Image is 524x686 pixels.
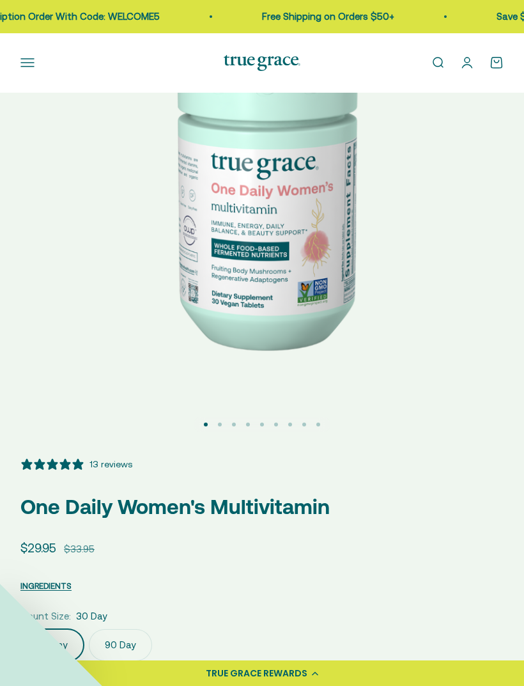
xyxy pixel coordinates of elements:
p: One Daily Women's Multivitamin [20,490,504,523]
a: Free Shipping on Orders $50+ [252,11,385,22]
span: INGREDIENTS [20,581,72,591]
button: 5 stars, 13 ratings [20,457,132,471]
sale-price: $29.95 [20,538,56,557]
div: 13 reviews [89,457,132,471]
compare-at-price: $33.95 [64,542,95,557]
div: TRUE GRACE REWARDS [206,667,307,680]
button: INGREDIENTS [20,578,72,593]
